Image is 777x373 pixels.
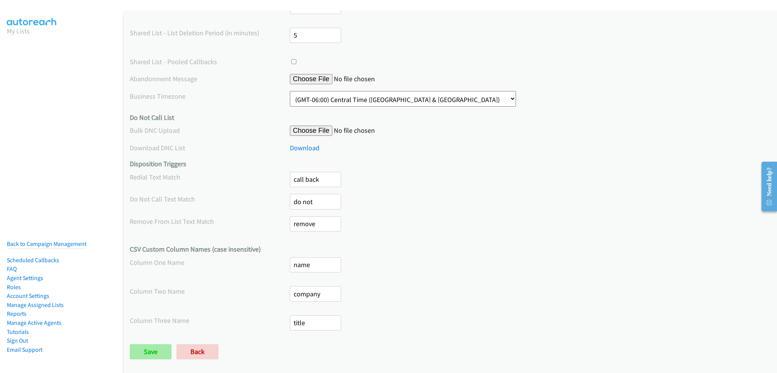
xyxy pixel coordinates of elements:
[290,143,319,152] a: Download
[130,125,290,135] label: Bulk DNC Upload
[130,74,290,84] label: Abandonment Message
[130,160,770,168] h4: Disposition Triggers
[130,143,290,153] label: Download DNC List
[7,283,21,291] a: Roles
[7,346,42,353] a: Email Support
[130,194,290,204] label: Do Not Call Text Match
[130,28,290,38] label: Shared List - List Deletion Period (in minutes)
[130,57,290,67] label: Shared List - Pooled Callbacks
[130,74,770,84] div: Account wide abandonment message which should contain the name of your organization and a contact...
[130,113,770,122] h4: Do Not Call List
[7,292,49,299] a: Account Settings
[7,274,43,282] a: Agent Settings
[755,156,777,217] iframe: Resource Center
[130,315,290,326] label: Column Three Name
[7,310,27,317] a: Reports
[130,91,290,101] label: Business Timezone
[7,319,61,326] a: Manage Active Agents
[7,328,29,335] a: Tutorials
[130,216,290,227] label: Remove From List Text Match
[7,265,17,272] a: FAQ
[7,27,30,35] a: My Lists
[130,257,290,268] label: Column One Name
[130,57,770,67] div: Whether callbacks should be returned to the pool or remain tied to the agent that requested the c...
[7,257,59,264] a: Scheduled Callbacks
[176,344,219,359] a: Back
[130,286,290,296] label: Column Two Name
[130,344,171,359] input: Save
[130,245,770,254] h4: CSV Custom Column Names (case insensitive)
[130,172,290,182] label: Redial Text Match
[7,337,28,344] a: Sign Out
[7,240,87,247] a: Back to Campaign Management
[130,28,770,50] div: The minimum time before a list can be deleted
[7,301,64,308] a: Manage Assigned Lists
